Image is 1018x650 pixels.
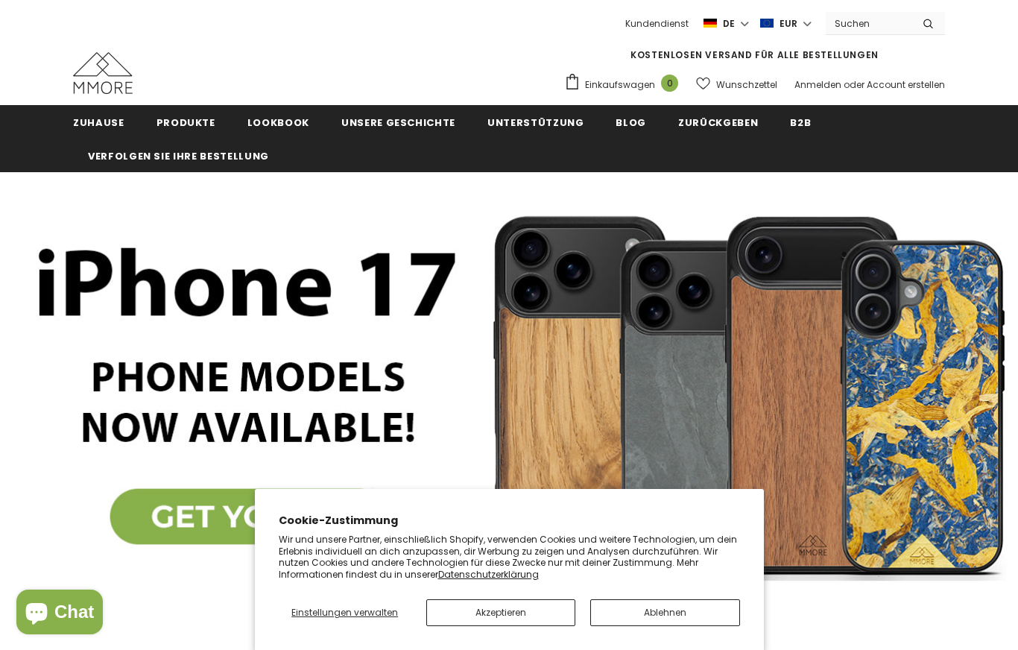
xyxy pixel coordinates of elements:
[590,599,739,626] button: Ablehnen
[585,78,655,92] span: Einkaufswagen
[341,116,455,130] span: Unsere Geschichte
[630,48,879,61] span: KOSTENLOSEN VERSAND FÜR ALLE BESTELLUNGEN
[723,16,735,31] span: de
[844,78,864,91] span: oder
[716,78,777,92] span: Wunschzettel
[88,139,269,172] a: Verfolgen Sie Ihre Bestellung
[73,105,124,139] a: Zuhause
[279,534,740,580] p: Wir und unsere Partner, einschließlich Shopify, verwenden Cookies und weitere Technologien, um de...
[487,116,584,130] span: Unterstützung
[678,105,758,139] a: Zurückgeben
[790,105,811,139] a: B2B
[157,105,215,139] a: Produkte
[564,73,686,95] a: Einkaufswagen 0
[341,105,455,139] a: Unsere Geschichte
[12,590,107,638] inbox-online-store-chat: Onlineshop-Chat von Shopify
[279,513,740,528] h2: Cookie-Zustimmung
[487,105,584,139] a: Unterstützung
[426,599,575,626] button: Akzeptieren
[780,16,797,31] span: EUR
[291,606,398,619] span: Einstellungen verwalten
[73,52,133,94] img: MMORE Cases
[696,72,777,98] a: Wunschzettel
[73,116,124,130] span: Zuhause
[88,149,269,163] span: Verfolgen Sie Ihre Bestellung
[678,116,758,130] span: Zurückgeben
[625,17,689,30] span: Kundendienst
[247,105,309,139] a: Lookbook
[247,116,309,130] span: Lookbook
[704,17,717,30] img: i-lang-2.png
[794,78,841,91] a: Anmelden
[826,13,911,34] input: Search Site
[438,568,539,581] a: Datenschutzerklärung
[616,116,646,130] span: Blog
[661,75,678,92] span: 0
[867,78,945,91] a: Account erstellen
[279,599,411,626] button: Einstellungen verwalten
[616,105,646,139] a: Blog
[790,116,811,130] span: B2B
[157,116,215,130] span: Produkte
